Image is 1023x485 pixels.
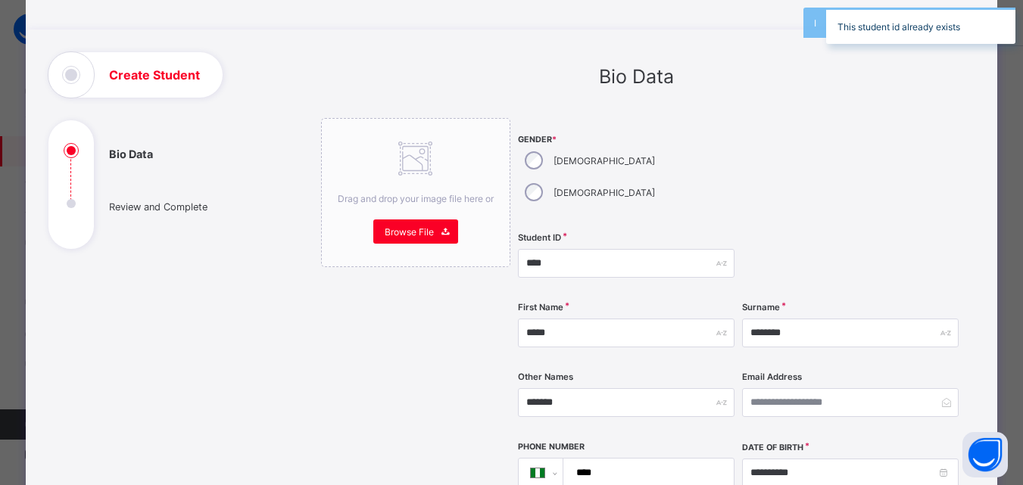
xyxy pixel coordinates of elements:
[518,372,573,382] label: Other Names
[518,302,563,312] label: First Name
[338,193,494,204] span: Drag and drop your image file here or
[554,187,655,198] label: [DEMOGRAPHIC_DATA]
[742,302,780,312] label: Surname
[321,118,510,267] div: Drag and drop your image file here orBrowse File
[385,226,434,238] span: Browse File
[962,432,1008,477] button: Open asap
[599,65,674,88] span: Bio Data
[518,232,561,243] label: Student ID
[518,442,585,452] label: Phone Number
[554,155,655,166] label: [DEMOGRAPHIC_DATA]
[109,69,200,81] h1: Create Student
[826,8,1015,44] div: This student id already exists
[518,135,735,145] span: Gender
[742,443,803,452] label: Date of Birth
[742,372,802,382] label: Email Address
